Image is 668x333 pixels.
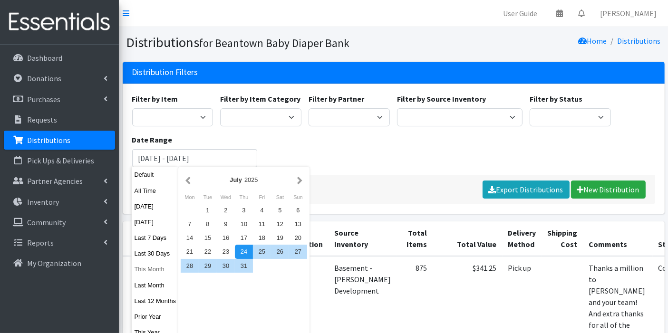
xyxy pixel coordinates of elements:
a: Community [4,213,115,232]
div: 15 [199,231,217,245]
a: [PERSON_NAME] [592,4,664,23]
div: 17 [235,231,253,245]
div: 16 [217,231,235,245]
div: 6 [289,203,307,217]
th: Total Value [433,221,503,256]
label: Filter by Partner [309,93,364,105]
strong: July [230,176,242,183]
a: Requests [4,110,115,129]
p: Pick Ups & Deliveries [27,156,94,165]
a: Pick Ups & Deliveries [4,151,115,170]
label: Filter by Item Category [220,93,300,105]
p: Community [27,218,66,227]
a: Purchases [4,90,115,109]
label: Filter by Item [132,93,178,105]
div: Thursday [235,191,253,203]
p: Donations [27,74,61,83]
span: 2025 [244,176,258,183]
button: [DATE] [132,215,178,229]
div: 24 [235,245,253,258]
input: January 1, 2011 - December 31, 2011 [132,149,258,167]
button: Prior Year [132,310,178,323]
div: 30 [217,259,235,273]
h3: Distribution Filters [132,67,198,77]
div: 9 [217,217,235,231]
a: Reports [4,233,115,252]
div: 12 [271,217,289,231]
small: for Beantown Baby Diaper Bank [200,36,350,50]
div: 22 [199,245,217,258]
p: Inventory [27,197,59,207]
div: Sunday [289,191,307,203]
div: 19 [271,231,289,245]
p: Dashboard [27,53,62,63]
div: Friday [253,191,271,203]
h1: Distributions [126,34,390,51]
div: 2 [217,203,235,217]
p: Partner Agencies [27,176,83,186]
div: 31 [235,259,253,273]
div: 14 [181,231,199,245]
button: All Time [132,184,178,198]
div: 5 [271,203,289,217]
div: 10 [235,217,253,231]
div: 20 [289,231,307,245]
div: Saturday [271,191,289,203]
a: Donations [4,69,115,88]
a: Distributions [4,131,115,150]
a: Distributions [618,36,661,46]
label: Filter by Source Inventory [397,93,486,105]
button: Last 12 Months [132,294,178,308]
div: 28 [181,259,199,273]
div: Monday [181,191,199,203]
a: Partner Agencies [4,171,115,190]
img: HumanEssentials [4,6,115,38]
div: 25 [253,245,271,258]
label: Date Range [132,134,173,145]
button: Last Month [132,278,178,292]
div: 7 [181,217,199,231]
a: New Distribution [571,181,646,199]
p: Requests [27,115,57,124]
th: Total Items [397,221,433,256]
th: ID [123,221,161,256]
button: Default [132,168,178,181]
button: Last 7 Days [132,231,178,245]
a: Dashboard [4,48,115,67]
th: Shipping Cost [542,221,583,256]
th: Delivery Method [503,221,542,256]
button: Last 30 Days [132,247,178,260]
div: Wednesday [217,191,235,203]
div: 8 [199,217,217,231]
div: 27 [289,245,307,258]
div: 18 [253,231,271,245]
div: Tuesday [199,191,217,203]
div: 29 [199,259,217,273]
button: [DATE] [132,200,178,213]
th: Source Inventory [329,221,397,256]
a: User Guide [495,4,545,23]
a: Home [579,36,607,46]
div: 13 [289,217,307,231]
p: Distributions [27,135,70,145]
label: Filter by Status [530,93,582,105]
button: This Month [132,262,178,276]
p: Reports [27,238,54,247]
p: Purchases [27,95,60,104]
div: 21 [181,245,199,258]
a: Export Distributions [483,181,570,199]
div: 1 [199,203,217,217]
th: Comments [583,221,653,256]
div: 11 [253,217,271,231]
div: 4 [253,203,271,217]
div: 26 [271,245,289,258]
div: 23 [217,245,235,258]
div: 3 [235,203,253,217]
a: Inventory [4,192,115,211]
p: My Organization [27,258,81,268]
a: My Organization [4,254,115,273]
